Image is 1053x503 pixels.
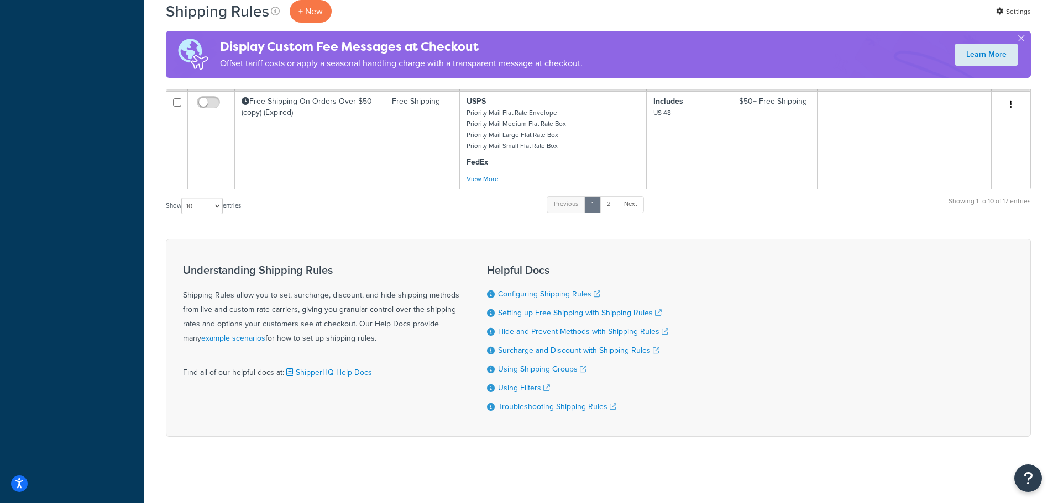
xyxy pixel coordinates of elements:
[220,38,583,56] h4: Display Custom Fee Messages at Checkout
[183,264,459,276] h3: Understanding Shipping Rules
[284,367,372,378] a: ShipperHQ Help Docs
[498,363,586,375] a: Using Shipping Groups
[498,307,662,319] a: Setting up Free Shipping with Shipping Rules
[467,96,486,107] strong: USPS
[166,198,241,214] label: Show entries
[653,96,683,107] strong: Includes
[547,196,585,213] a: Previous
[498,382,550,394] a: Using Filters
[600,196,618,213] a: 2
[181,198,223,214] select: Showentries
[732,91,818,189] td: $50+ Free Shipping
[617,196,644,213] a: Next
[467,108,566,151] small: Priority Mail Flat Rate Envelope Priority Mail Medium Flat Rate Box Priority Mail Large Flat Rate...
[498,345,659,356] a: Surcharge and Discount with Shipping Rules
[498,288,600,300] a: Configuring Shipping Rules
[385,91,460,189] td: Free Shipping
[996,4,1031,19] a: Settings
[183,357,459,380] div: Find all of our helpful docs at:
[1014,464,1042,492] button: Open Resource Center
[166,1,269,22] h1: Shipping Rules
[584,196,601,213] a: 1
[467,156,488,168] strong: FedEx
[498,401,616,412] a: Troubleshooting Shipping Rules
[487,264,668,276] h3: Helpful Docs
[653,108,671,118] small: US 48
[201,332,265,344] a: example scenarios
[949,195,1031,219] div: Showing 1 to 10 of 17 entries
[467,174,499,184] a: View More
[166,31,220,78] img: duties-banner-06bc72dcb5fe05cb3f9472aba00be2ae8eb53ab6f0d8bb03d382ba314ac3c341.png
[498,326,668,337] a: Hide and Prevent Methods with Shipping Rules
[955,44,1018,66] a: Learn More
[235,91,385,189] td: Free Shipping On Orders Over $50 (copy) (Expired)
[220,56,583,71] p: Offset tariff costs or apply a seasonal handling charge with a transparent message at checkout.
[183,264,459,346] div: Shipping Rules allow you to set, surcharge, discount, and hide shipping methods from live and cus...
